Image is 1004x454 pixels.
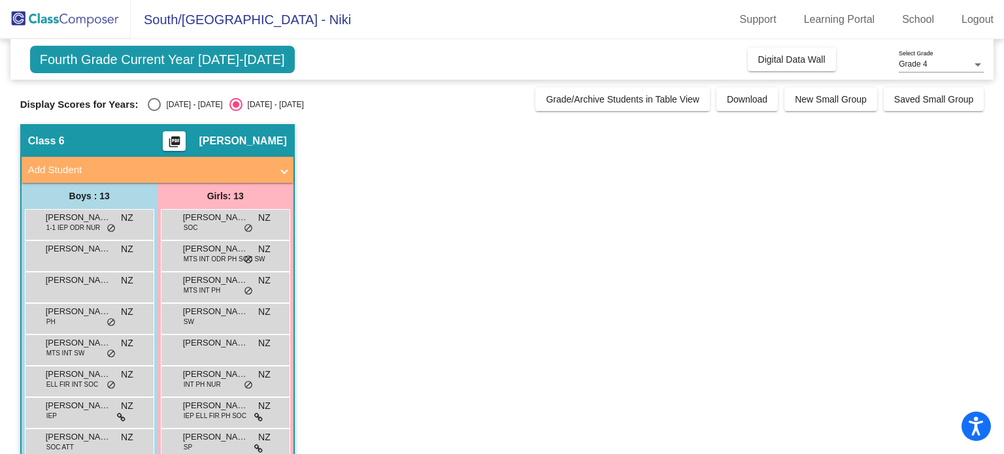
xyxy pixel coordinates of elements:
span: [PERSON_NAME] [183,430,248,444]
span: South/[GEOGRAPHIC_DATA] - Niki [131,9,351,30]
a: Learning Portal [794,9,886,30]
span: [PERSON_NAME] [46,211,111,224]
span: do_not_disturb_alt [107,223,116,234]
span: New Small Group [795,94,867,105]
span: NZ [121,211,133,225]
span: Grade 4 [899,59,927,69]
span: SOC [184,223,198,233]
span: Digital Data Wall [758,54,826,65]
span: Display Scores for Years: [20,99,139,110]
a: Support [729,9,787,30]
span: Saved Small Group [894,94,973,105]
span: NZ [121,336,133,350]
span: NZ [121,399,133,413]
span: IEP ELL FIR PH SOC [184,411,246,421]
span: Fourth Grade Current Year [DATE]-[DATE] [30,46,295,73]
div: [DATE] - [DATE] [243,99,304,110]
span: NZ [121,274,133,287]
span: NZ [258,336,271,350]
span: IEP [46,411,57,421]
span: NZ [121,430,133,444]
span: [PERSON_NAME] [46,305,111,318]
span: [PERSON_NAME] [183,242,248,255]
span: do_not_disturb_alt [244,223,253,234]
span: [PERSON_NAME] [46,242,111,255]
span: SW [184,317,194,327]
span: do_not_disturb_alt [244,255,253,265]
button: Grade/Archive Students in Table View [535,88,710,111]
span: PH [46,317,56,327]
span: do_not_disturb_alt [107,349,116,359]
span: [PERSON_NAME] [46,368,111,381]
span: do_not_disturb_alt [107,380,116,391]
span: do_not_disturb_alt [107,317,116,328]
mat-icon: picture_as_pdf [167,135,182,154]
span: [PERSON_NAME] [46,336,111,349]
a: Logout [951,9,1004,30]
span: NZ [258,211,271,225]
span: SOC ATT [46,442,74,452]
span: [PERSON_NAME] [46,399,111,412]
span: INT PH NUR [184,380,221,389]
mat-expansion-panel-header: Add Student [22,157,293,183]
span: MTS INT ODR PH SOC SW [184,254,265,264]
span: NZ [258,430,271,444]
span: [PERSON_NAME] [183,274,248,287]
span: [PERSON_NAME] [183,399,248,412]
span: [PERSON_NAME] [PERSON_NAME] [46,274,111,287]
span: NZ [258,368,271,381]
span: Class 6 [28,135,65,148]
span: do_not_disturb_alt [244,286,253,297]
span: NZ [121,368,133,381]
span: NZ [258,399,271,413]
span: [PERSON_NAME] [183,211,248,224]
div: Girls: 13 [158,183,293,209]
mat-panel-title: Add Student [28,163,271,178]
span: 1-1 IEP ODR NUR [46,223,101,233]
button: Digital Data Wall [748,48,836,71]
button: New Small Group [784,88,877,111]
span: NZ [258,242,271,256]
span: NZ [121,242,133,256]
button: Saved Small Group [884,88,984,111]
span: SP [184,442,192,452]
span: NZ [121,305,133,319]
span: ELL FIR INT SOC [46,380,98,389]
button: Download [716,88,778,111]
span: NZ [258,305,271,319]
span: [PERSON_NAME] [199,135,286,148]
span: Grade/Archive Students in Table View [546,94,699,105]
span: NZ [258,274,271,287]
span: [PERSON_NAME] [183,305,248,318]
span: [PERSON_NAME] [183,368,248,381]
span: do_not_disturb_alt [244,380,253,391]
span: MTS INT SW [46,348,85,358]
div: [DATE] - [DATE] [161,99,222,110]
span: [PERSON_NAME] [46,430,111,444]
a: School [892,9,945,30]
span: MTS INT PH [184,285,220,295]
span: [PERSON_NAME] [183,336,248,349]
div: Boys : 13 [22,183,158,209]
button: Print Students Details [163,131,186,151]
mat-radio-group: Select an option [148,98,303,111]
span: Download [727,94,767,105]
